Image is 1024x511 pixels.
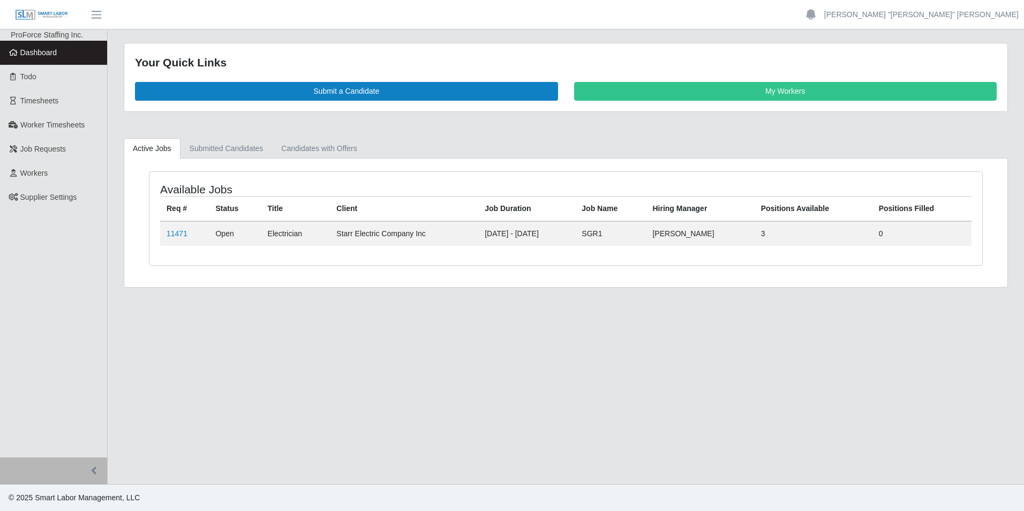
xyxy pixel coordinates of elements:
[15,9,69,21] img: SLM Logo
[755,221,872,246] td: 3
[646,196,754,221] th: Hiring Manager
[20,48,57,57] span: Dashboard
[824,9,1019,20] a: [PERSON_NAME] "[PERSON_NAME]" [PERSON_NAME]
[135,54,997,71] div: Your Quick Links
[20,193,77,201] span: Supplier Settings
[20,96,59,105] span: Timesheets
[20,121,85,129] span: Worker Timesheets
[574,82,997,101] a: My Workers
[9,493,140,502] span: © 2025 Smart Labor Management, LLC
[160,196,209,221] th: Req #
[261,196,330,221] th: Title
[272,138,366,159] a: Candidates with Offers
[180,138,273,159] a: Submitted Candidates
[261,221,330,246] td: Electrician
[209,221,261,246] td: Open
[575,196,646,221] th: Job Name
[160,183,489,196] h4: Available Jobs
[575,221,646,246] td: SGR1
[478,196,575,221] th: Job Duration
[20,72,36,81] span: Todo
[872,221,972,246] td: 0
[209,196,261,221] th: Status
[478,221,575,246] td: [DATE] - [DATE]
[330,221,478,246] td: Starr Electric Company Inc
[11,31,83,39] span: ProForce Staffing Inc.
[167,229,187,238] a: 11471
[124,138,180,159] a: Active Jobs
[755,196,872,221] th: Positions Available
[330,196,478,221] th: Client
[20,145,66,153] span: Job Requests
[135,82,558,101] a: Submit a Candidate
[646,221,754,246] td: [PERSON_NAME]
[20,169,48,177] span: Workers
[872,196,972,221] th: Positions Filled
